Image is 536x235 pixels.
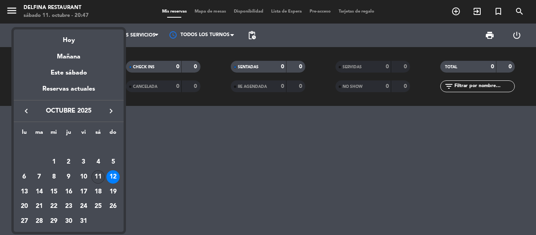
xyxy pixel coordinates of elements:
td: 24 de octubre de 2025 [76,199,91,214]
div: 3 [77,155,90,169]
div: Hoy [14,29,124,46]
td: 2 de octubre de 2025 [61,155,76,170]
th: lunes [17,128,32,140]
td: 12 de octubre de 2025 [106,169,120,184]
td: 17 de octubre de 2025 [76,184,91,199]
div: 31 [77,215,90,228]
div: 29 [47,215,60,228]
div: 15 [47,185,60,199]
div: 4 [91,155,105,169]
div: 5 [106,155,120,169]
div: 25 [91,200,105,213]
div: 22 [47,200,60,213]
td: 31 de octubre de 2025 [76,214,91,229]
i: keyboard_arrow_left [22,106,31,116]
td: 14 de octubre de 2025 [32,184,47,199]
div: 21 [33,200,46,213]
td: 30 de octubre de 2025 [61,214,76,229]
td: 11 de octubre de 2025 [91,169,106,184]
div: 14 [33,185,46,199]
div: 20 [18,200,31,213]
div: 10 [77,170,90,184]
th: sábado [91,128,106,140]
td: 4 de octubre de 2025 [91,155,106,170]
th: miércoles [46,128,61,140]
div: 27 [18,215,31,228]
div: 6 [18,170,31,184]
td: 28 de octubre de 2025 [32,214,47,229]
th: viernes [76,128,91,140]
div: 18 [91,185,105,199]
td: 19 de octubre de 2025 [106,184,120,199]
i: keyboard_arrow_right [106,106,116,116]
td: 10 de octubre de 2025 [76,169,91,184]
div: 13 [18,185,31,199]
td: 22 de octubre de 2025 [46,199,61,214]
div: 30 [62,215,75,228]
div: 11 [91,170,105,184]
td: 20 de octubre de 2025 [17,199,32,214]
div: 7 [33,170,46,184]
button: keyboard_arrow_right [104,106,118,116]
div: Mañana [14,46,124,62]
td: 9 de octubre de 2025 [61,169,76,184]
td: 6 de octubre de 2025 [17,169,32,184]
td: 3 de octubre de 2025 [76,155,91,170]
div: 9 [62,170,75,184]
td: 8 de octubre de 2025 [46,169,61,184]
td: 5 de octubre de 2025 [106,155,120,170]
div: 1 [47,155,60,169]
div: 2 [62,155,75,169]
button: keyboard_arrow_left [19,106,33,116]
th: domingo [106,128,120,140]
td: 21 de octubre de 2025 [32,199,47,214]
td: 29 de octubre de 2025 [46,214,61,229]
div: 8 [47,170,60,184]
td: 16 de octubre de 2025 [61,184,76,199]
span: octubre 2025 [33,106,104,116]
th: martes [32,128,47,140]
div: 24 [77,200,90,213]
div: 16 [62,185,75,199]
td: 25 de octubre de 2025 [91,199,106,214]
td: 18 de octubre de 2025 [91,184,106,199]
div: 12 [106,170,120,184]
td: 1 de octubre de 2025 [46,155,61,170]
div: 19 [106,185,120,199]
td: 13 de octubre de 2025 [17,184,32,199]
th: jueves [61,128,76,140]
div: 17 [77,185,90,199]
div: 23 [62,200,75,213]
div: Reservas actuales [14,84,124,100]
div: 26 [106,200,120,213]
td: 7 de octubre de 2025 [32,169,47,184]
td: 23 de octubre de 2025 [61,199,76,214]
div: Este sábado [14,62,124,84]
td: 26 de octubre de 2025 [106,199,120,214]
div: 28 [33,215,46,228]
td: OCT. [17,140,120,155]
td: 27 de octubre de 2025 [17,214,32,229]
td: 15 de octubre de 2025 [46,184,61,199]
